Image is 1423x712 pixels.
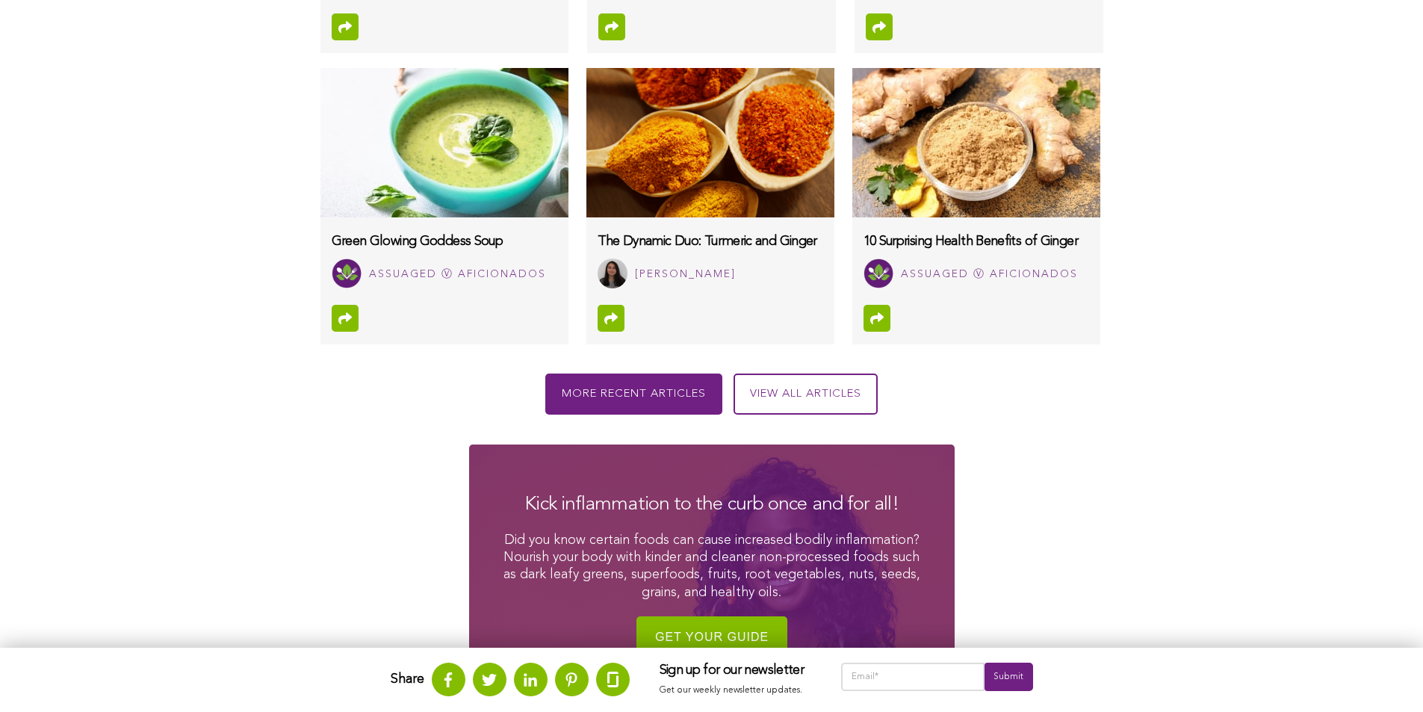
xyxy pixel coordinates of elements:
[985,663,1032,691] input: Submit
[332,259,362,288] img: Assuaged Ⓥ Aficionados
[635,265,736,284] div: [PERSON_NAME]
[660,682,811,699] p: Get our weekly newsletter updates.
[391,672,424,686] strong: Share
[320,217,568,300] a: Green Glowing Goddess Soup Assuaged Ⓥ Aficionados Assuaged Ⓥ Aficionados
[598,259,627,288] img: Syed Bukhari
[499,491,925,518] h2: Kick inflammation to the curb once and for all!
[864,232,1089,251] h3: 10 Surprising Health Benefits of Ginger
[864,259,893,288] img: Assuaged Ⓥ Aficionados
[598,232,823,251] h3: The Dynamic Duo: Turmeric and Ginger
[852,217,1100,300] a: 10 Surprising Health Benefits of Ginger Assuaged Ⓥ Aficionados Assuaged Ⓥ Aficionados
[499,532,925,602] p: Did you know certain foods can cause increased bodily inflammation? Nourish your body with kinder...
[734,374,878,415] a: View all articles
[545,374,722,415] div: More recent articles
[586,68,834,217] img: top-ten-health-benefits-of-turmeric
[332,232,557,251] h3: Green Glowing Goddess Soup
[841,663,985,691] input: Email*
[369,265,546,284] div: Assuaged Ⓥ Aficionados
[901,265,1078,284] div: Assuaged Ⓥ Aficionados
[586,217,834,300] a: The Dynamic Duo: Turmeric and Ginger Syed Bukhari [PERSON_NAME]
[1348,640,1423,712] iframe: Chat Widget
[607,672,619,687] img: glassdoor.svg
[660,663,811,679] h3: Sign up for our newsletter
[636,609,787,665] img: Get your guide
